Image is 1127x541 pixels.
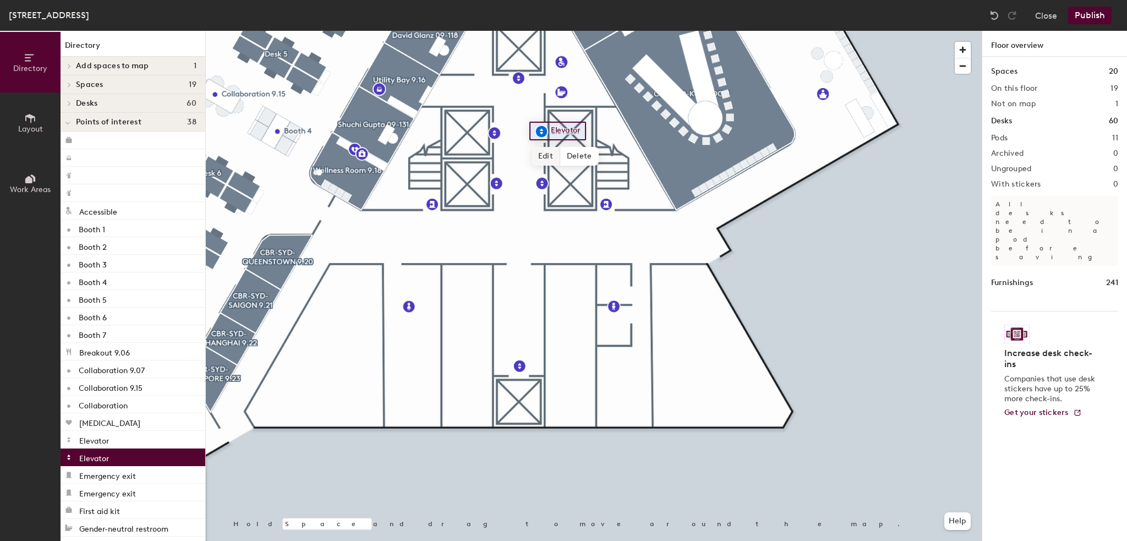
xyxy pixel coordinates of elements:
[79,257,107,270] p: Booth 3
[991,65,1017,78] h1: Spaces
[1109,65,1118,78] h1: 20
[79,486,136,499] p: Emergency exit
[79,327,106,340] p: Booth 7
[1004,348,1098,370] h4: Increase desk check-ins
[76,118,141,127] span: Points of interest
[79,275,107,287] p: Booth 4
[79,345,130,358] p: Breakout 9.06
[532,147,560,166] span: Edit
[189,80,196,89] span: 19
[1106,277,1118,289] h1: 241
[991,165,1032,173] h2: Ungrouped
[76,99,97,108] span: Desks
[991,115,1012,127] h1: Desks
[982,31,1127,57] h1: Floor overview
[79,433,109,446] p: Elevator
[79,292,107,305] p: Booth 5
[991,277,1033,289] h1: Furnishings
[1113,149,1118,158] h2: 0
[79,380,143,393] p: Collaboration 9.15
[1113,180,1118,189] h2: 0
[194,62,196,70] span: 1
[1004,374,1098,404] p: Companies that use desk stickers have up to 25% more check-ins.
[991,100,1036,108] h2: Not on map
[1004,325,1030,343] img: Sticker logo
[1006,10,1017,21] img: Redo
[989,10,1000,21] img: Undo
[1068,7,1112,24] button: Publish
[1109,115,1118,127] h1: 60
[76,62,149,70] span: Add spaces to map
[79,363,145,375] p: Collaboration 9.07
[79,468,136,481] p: Emergency exit
[1035,7,1057,24] button: Close
[944,512,971,530] button: Help
[1112,134,1118,143] h2: 11
[79,222,105,234] p: Booth 1
[991,180,1041,189] h2: With stickers
[1113,165,1118,173] h2: 0
[13,64,47,73] span: Directory
[187,99,196,108] span: 60
[991,134,1008,143] h2: Pods
[79,504,120,516] p: First aid kit
[18,124,43,134] span: Layout
[991,84,1038,93] h2: On this floor
[79,416,140,428] p: [MEDICAL_DATA]
[9,8,89,22] div: [STREET_ADDRESS]
[991,149,1024,158] h2: Archived
[991,195,1118,266] p: All desks need to be in a pod before saving
[79,204,117,217] p: Accessible
[79,310,107,323] p: Booth 6
[10,185,51,194] span: Work Areas
[1004,408,1082,418] a: Get your stickers
[560,147,599,166] span: Delete
[1004,408,1069,417] span: Get your stickers
[61,40,205,57] h1: Directory
[79,451,109,463] p: Elevator
[76,80,103,89] span: Spaces
[1110,84,1118,93] h2: 19
[79,398,128,411] p: Collaboration
[79,239,107,252] p: Booth 2
[79,521,168,534] p: Gender-neutral restroom
[187,118,196,127] span: 38
[1115,100,1118,108] h2: 1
